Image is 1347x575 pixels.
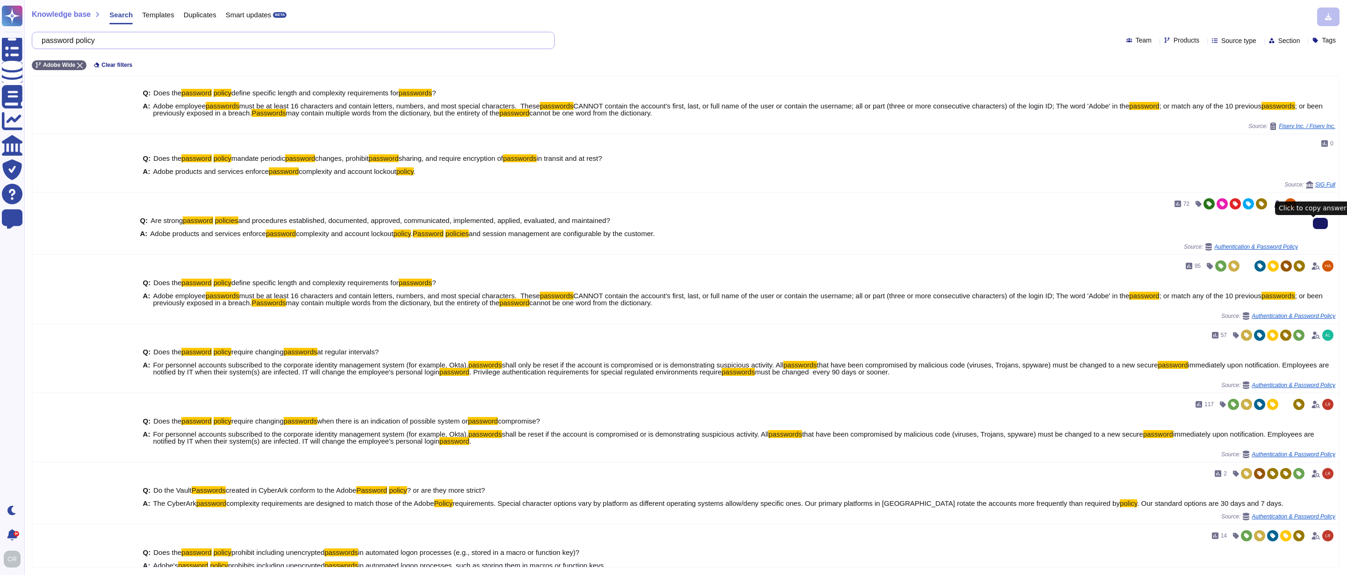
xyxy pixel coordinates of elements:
span: . Our standard options are 30 days and 7 days. [1137,499,1283,507]
span: in automated logon processes (e.g., stored in a macro or function key)? [358,548,580,556]
mark: password [439,437,469,445]
span: immediately upon notification. Employees are notified by IT when their system(s) are infected. IT... [153,430,1314,445]
mark: password [369,154,399,162]
mark: password [266,230,296,237]
span: For personnel accounts subscribed to the corporate identity management system (for example, Okta), [153,430,468,438]
span: that have been compromised by malicious code (viruses, Trojans, spyware) must be changed to a new... [802,430,1143,438]
span: at regular intervals? [317,348,379,356]
span: complexity requirements are designed to match those of the Adobe [226,499,434,507]
span: Adobe products and services enforce [153,167,269,175]
span: changes, prohibit [315,154,368,162]
mark: password [285,154,315,162]
span: and session management are configurable by the customer. [469,230,655,237]
span: Search [109,11,133,18]
span: define specific length and complexity requirements for [231,279,399,287]
b: Q: [143,417,151,424]
mark: passwords [722,368,755,376]
span: Section [1278,37,1300,44]
span: and procedures established, documented, approved, communicated, implemented, applied, evaluated, ... [238,216,610,224]
span: complexity and account lockout [299,167,396,175]
mark: password [181,279,211,287]
img: user [1322,260,1333,272]
mark: password [1129,292,1159,300]
div: BETA [273,12,287,18]
b: Q: [143,89,151,96]
span: Are strong [150,216,183,224]
b: A: [143,292,150,306]
span: Does the [153,89,181,97]
mark: passwords [206,102,239,110]
b: A: [143,168,150,175]
mark: policy [210,561,228,569]
span: cannot be one word from the dictionary. [530,299,652,307]
span: Adobe Wide [43,62,75,68]
mark: password [181,348,211,356]
span: Source: [1221,451,1335,458]
span: Does the [153,348,181,356]
span: Source: [1221,513,1335,520]
span: Authentication & Password Policy [1252,382,1335,388]
mark: password [269,167,299,175]
span: ? [432,279,436,287]
mark: Passwords [251,299,286,307]
span: complexity and account lockout [296,230,393,237]
mark: passwords [399,279,432,287]
span: Products [1174,37,1199,43]
span: Source type [1221,37,1256,44]
span: require changing [231,348,284,356]
span: The CyberArk [153,499,196,507]
mark: password [439,368,469,376]
span: may contain multiple words from the dictionary, but the entirety of the [286,109,500,117]
span: . [411,230,413,237]
mark: policy [214,89,231,97]
span: Adobe employee [153,292,206,300]
span: Authentication & Password Policy [1252,452,1335,457]
span: shall only be reset if the account is compromised or is demonstrating suspicious activity. All [502,361,784,369]
span: ; or been previously exposed in a breach. [153,102,1322,117]
span: 72 [1183,201,1189,207]
span: Source: [1184,243,1298,251]
mark: passwords [399,89,432,97]
span: mandate periodic [231,154,285,162]
span: Authentication & Password Policy [1214,244,1298,250]
span: CANNOT contain the account's first, last, or full name of the user or contain the username; all o... [573,292,1129,300]
b: A: [140,230,147,237]
input: Search a question or template... [37,32,545,49]
mark: policy [214,154,231,162]
mark: passwords [206,292,239,300]
mark: password [468,417,498,425]
span: cannot be one word from the dictionary. [530,109,652,117]
mark: password [196,499,226,507]
span: ; or match any of the 10 previous [1159,292,1261,300]
mark: passwords [324,548,358,556]
mark: password [499,299,529,307]
b: A: [143,500,150,507]
img: user [1322,468,1333,479]
span: 57 [1221,332,1227,338]
mark: policy [1120,499,1137,507]
span: prohibits including unencrypted [228,561,325,569]
span: ? [432,89,436,97]
b: A: [143,431,150,445]
span: Knowledge base [32,11,91,18]
span: Source: [1221,381,1335,389]
span: 117 [1204,402,1214,407]
span: Source: [1284,181,1335,188]
mark: passwords [540,292,573,300]
mark: password [181,154,211,162]
b: Q: [143,279,151,286]
img: user [1322,399,1333,410]
mark: password [181,548,211,556]
span: created in CyberArk conform to the Adobe [226,486,356,494]
span: 0 [1330,141,1333,146]
b: A: [143,361,150,375]
span: Smart updates [226,11,272,18]
span: For personnel accounts subscribed to the corporate identity management system (for example, Okta), [153,361,468,369]
span: ? or are they more strict? [407,486,485,494]
span: Fiserv Inc. / Fiserv Inc. [1279,123,1335,129]
img: user [1322,330,1333,341]
b: Q: [143,487,151,494]
span: . [469,437,471,445]
mark: policy [214,548,231,556]
mark: policy [214,348,231,356]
